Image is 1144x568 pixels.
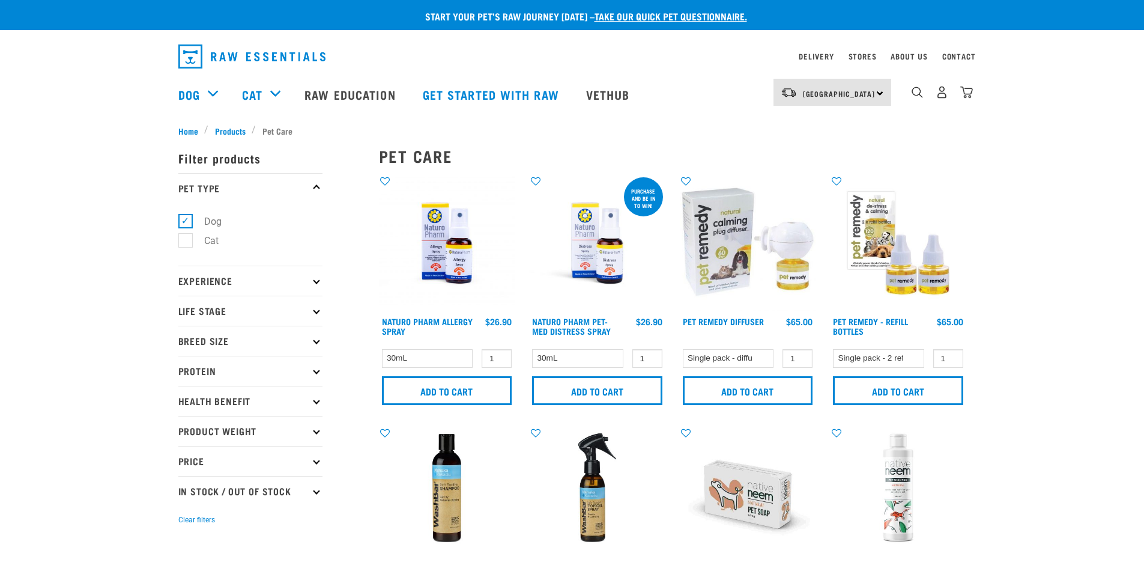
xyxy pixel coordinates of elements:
[379,147,966,165] h2: Pet Care
[574,70,645,118] a: Vethub
[379,427,515,563] img: Wash Bar Itch Soothe Shampoo
[178,386,322,416] p: Health Benefit
[833,376,963,405] input: Add to cart
[532,376,662,405] input: Add to cart
[960,86,973,99] img: home-icon@2x.png
[208,124,252,137] a: Products
[782,349,813,368] input: 1
[485,317,512,326] div: $26.90
[624,182,663,215] div: Purchase and be in to win!
[178,356,322,386] p: Protein
[595,13,747,19] a: take our quick pet questionnaire.
[482,349,512,368] input: 1
[636,317,662,326] div: $26.90
[683,376,813,405] input: Add to cart
[178,173,322,203] p: Pet Type
[185,214,226,229] label: Dog
[178,143,322,173] p: Filter products
[680,427,816,563] img: Organic neem pet soap bar 100g green trading
[632,349,662,368] input: 1
[937,317,963,326] div: $65.00
[178,85,200,103] a: Dog
[942,54,976,58] a: Contact
[799,54,834,58] a: Delivery
[411,70,574,118] a: Get started with Raw
[833,319,908,333] a: Pet Remedy - Refill Bottles
[936,86,948,99] img: user.png
[382,319,473,333] a: Naturo Pharm Allergy Spray
[178,476,322,506] p: In Stock / Out Of Stock
[912,87,923,98] img: home-icon-1@2x.png
[529,175,665,311] img: RE Product Shoot 2023 Nov8635
[178,416,322,446] p: Product Weight
[786,317,813,326] div: $65.00
[933,349,963,368] input: 1
[178,124,198,137] span: Home
[178,266,322,296] p: Experience
[242,85,262,103] a: Cat
[178,446,322,476] p: Price
[830,427,966,563] img: Native Neem Pet Shampoo
[529,427,665,563] img: Wash Bar Itch Soothe Topical Spray
[830,175,966,311] img: Pet remedy refills
[683,319,764,323] a: Pet Remedy Diffuser
[292,70,410,118] a: Raw Education
[178,296,322,326] p: Life Stage
[178,326,322,356] p: Breed Size
[532,319,611,333] a: Naturo Pharm Pet-Med Distress Spray
[178,124,205,137] a: Home
[178,515,215,525] button: Clear filters
[379,175,515,311] img: 2023 AUG RE Product1728
[178,124,966,137] nav: breadcrumbs
[185,233,223,248] label: Cat
[215,124,246,137] span: Products
[178,44,325,69] img: Raw Essentials Logo
[891,54,927,58] a: About Us
[803,91,876,96] span: [GEOGRAPHIC_DATA]
[781,87,797,98] img: van-moving.png
[382,376,512,405] input: Add to cart
[849,54,877,58] a: Stores
[680,175,816,311] img: Pet Remedy
[169,40,976,73] nav: dropdown navigation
